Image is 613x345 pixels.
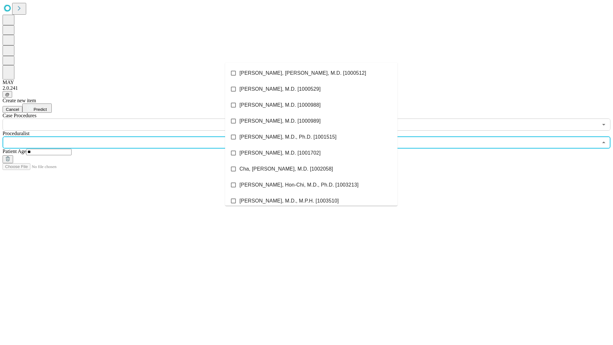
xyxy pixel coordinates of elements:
[239,149,321,157] span: [PERSON_NAME], M.D. [1001702]
[239,117,321,125] span: [PERSON_NAME], M.D. [1000989]
[239,101,321,109] span: [PERSON_NAME], M.D. [1000988]
[239,197,339,205] span: [PERSON_NAME], M.D., M.P.H. [1003510]
[5,92,10,97] span: @
[239,181,359,189] span: [PERSON_NAME], Hon-Chi, M.D., Ph.D. [1003213]
[6,107,19,112] span: Cancel
[34,107,47,112] span: Predict
[3,131,29,136] span: Proceduralist
[3,85,610,91] div: 2.0.241
[3,98,36,103] span: Create new item
[3,149,26,154] span: Patient Age
[239,133,337,141] span: [PERSON_NAME], M.D., Ph.D. [1001515]
[239,85,321,93] span: [PERSON_NAME], M.D. [1000529]
[599,120,608,129] button: Open
[239,165,333,173] span: Cha, [PERSON_NAME], M.D. [1002058]
[22,103,52,113] button: Predict
[3,113,36,118] span: Scheduled Procedure
[239,69,366,77] span: [PERSON_NAME], [PERSON_NAME], M.D. [1000512]
[3,106,22,113] button: Cancel
[3,91,12,98] button: @
[599,138,608,147] button: Close
[3,80,610,85] div: MAY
